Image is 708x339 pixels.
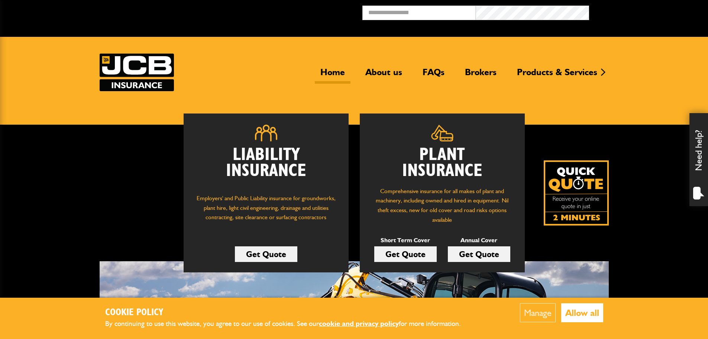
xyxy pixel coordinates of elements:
a: Get Quote [235,246,297,262]
a: Get Quote [374,246,437,262]
img: Quick Quote [544,160,609,226]
a: Get Quote [448,246,510,262]
h2: Liability Insurance [195,147,337,186]
img: JCB Insurance Services logo [100,54,174,91]
a: Home [315,67,350,84]
a: JCB Insurance Services [100,54,174,91]
p: Employers' and Public Liability insurance for groundworks, plant hire, light civil engineering, d... [195,194,337,229]
a: Get your insurance quote isn just 2-minutes [544,160,609,226]
p: By continuing to use this website, you agree to our use of cookies. See our for more information. [105,318,473,330]
a: Brokers [459,67,502,84]
p: Short Term Cover [374,236,437,245]
h2: Cookie Policy [105,307,473,319]
button: Manage [520,303,556,322]
h2: Plant Insurance [371,147,514,179]
a: cookie and privacy policy [319,319,399,328]
button: Broker Login [589,6,702,17]
a: FAQs [417,67,450,84]
a: About us [360,67,408,84]
p: Annual Cover [448,236,510,245]
div: Need help? [689,113,708,206]
p: Comprehensive insurance for all makes of plant and machinery, including owned and hired in equipm... [371,186,514,224]
a: Products & Services [511,67,603,84]
button: Allow all [561,303,603,322]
